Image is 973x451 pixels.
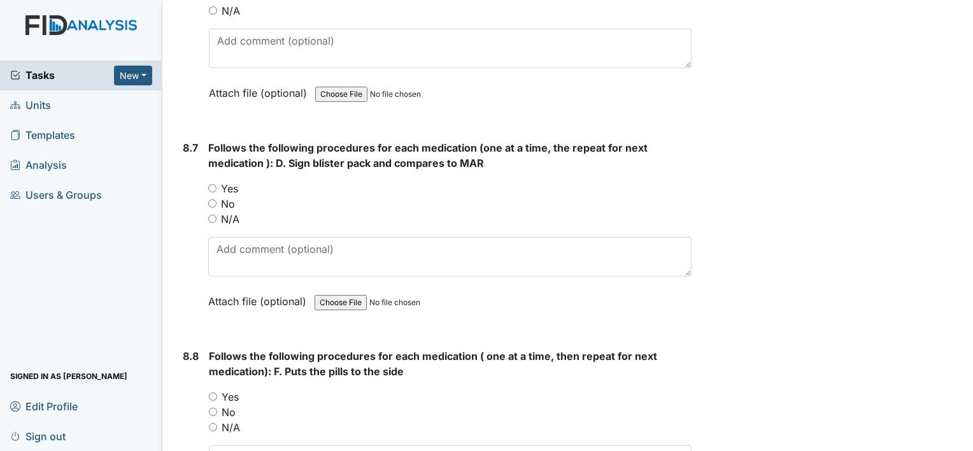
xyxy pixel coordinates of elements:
input: Yes [208,184,217,192]
input: N/A [209,423,217,431]
label: No [222,404,236,420]
input: No [208,199,217,208]
label: 8.8 [183,348,199,364]
input: No [209,408,217,416]
input: N/A [209,6,217,15]
a: Tasks [10,68,114,83]
button: New [114,66,152,85]
input: Yes [209,392,217,401]
span: Users & Groups [10,185,102,205]
input: N/A [208,215,217,223]
label: Yes [221,181,238,196]
label: Yes [222,389,239,404]
label: Attach file (optional) [208,287,311,309]
span: Units [10,96,51,115]
span: Sign out [10,426,66,446]
label: 8.7 [183,140,198,155]
label: No [221,196,235,211]
span: Analysis [10,155,67,175]
span: Follows the following procedures for each medication (one at a time, the repeat for next medicati... [208,141,648,169]
label: N/A [222,3,240,18]
span: Signed in as [PERSON_NAME] [10,366,127,386]
span: Edit Profile [10,396,78,416]
label: N/A [222,420,240,435]
span: Templates [10,125,75,145]
label: Attach file (optional) [209,78,312,101]
label: N/A [221,211,239,227]
span: Follows the following procedures for each medication ( one at a time, then repeat for next medica... [209,350,657,378]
